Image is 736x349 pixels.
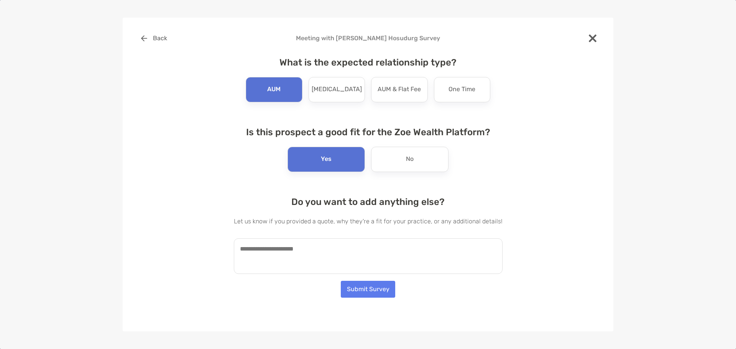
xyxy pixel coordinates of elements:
[234,197,503,207] h4: Do you want to add anything else?
[141,35,147,41] img: button icon
[234,57,503,68] h4: What is the expected relationship type?
[234,216,503,226] p: Let us know if you provided a quote, why they're a fit for your practice, or any additional details!
[135,30,173,47] button: Back
[267,84,281,96] p: AUM
[589,34,596,42] img: close modal
[312,84,362,96] p: [MEDICAL_DATA]
[135,34,601,42] h4: Meeting with [PERSON_NAME] Hosudurg Survey
[341,281,395,298] button: Submit Survey
[234,127,503,138] h4: Is this prospect a good fit for the Zoe Wealth Platform?
[406,153,414,165] p: No
[321,153,332,165] p: Yes
[378,84,421,96] p: AUM & Flat Fee
[449,84,475,96] p: One Time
